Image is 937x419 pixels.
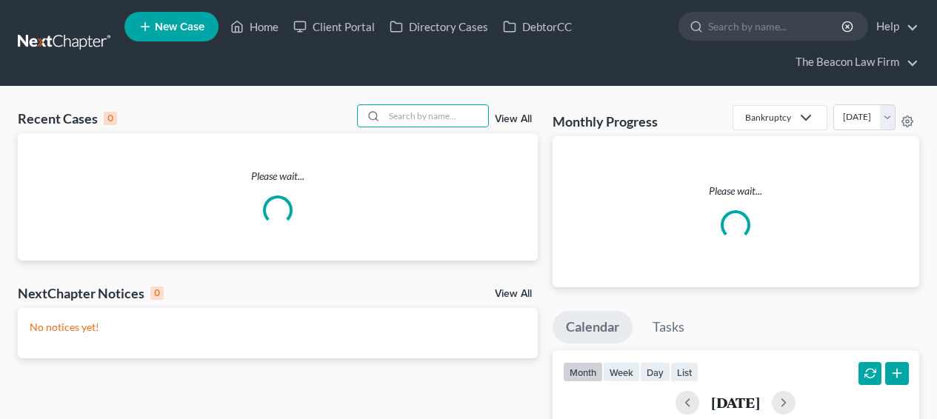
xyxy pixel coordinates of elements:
a: DebtorCC [496,13,579,40]
button: day [640,362,670,382]
a: View All [495,114,532,124]
button: month [563,362,603,382]
p: No notices yet! [30,320,526,335]
span: New Case [155,21,204,33]
a: Home [223,13,286,40]
input: Search by name... [708,13,844,40]
button: list [670,362,698,382]
a: Help [869,13,918,40]
div: Recent Cases [18,110,117,127]
a: Client Portal [286,13,382,40]
a: The Beacon Law Firm [788,49,918,76]
a: Tasks [639,311,698,343]
a: View All [495,289,532,299]
p: Please wait... [18,169,538,184]
input: Search by name... [384,105,488,127]
div: Bankruptcy [745,111,791,124]
h3: Monthly Progress [553,113,658,130]
a: Calendar [553,311,633,343]
a: Directory Cases [382,13,496,40]
div: 0 [150,286,164,300]
div: 0 [104,112,117,125]
button: week [603,362,640,382]
p: Please wait... [564,184,907,198]
h2: [DATE] [711,395,760,410]
div: NextChapter Notices [18,284,164,302]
